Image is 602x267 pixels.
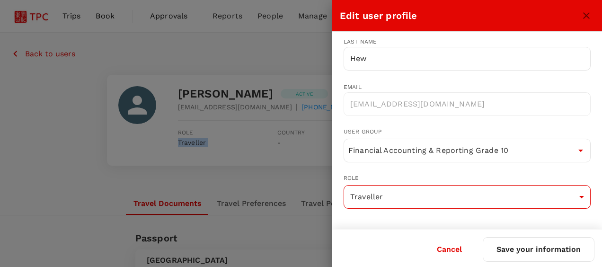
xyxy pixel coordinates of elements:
button: Save your information [483,237,594,262]
button: Cancel [424,238,475,261]
span: Last name [344,38,377,45]
span: Role [344,174,591,183]
span: Email [344,84,362,90]
button: Open [574,144,587,157]
button: close [578,8,594,24]
div: Traveller [344,185,591,209]
div: Edit user profile [340,8,578,23]
span: User group [344,127,591,137]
